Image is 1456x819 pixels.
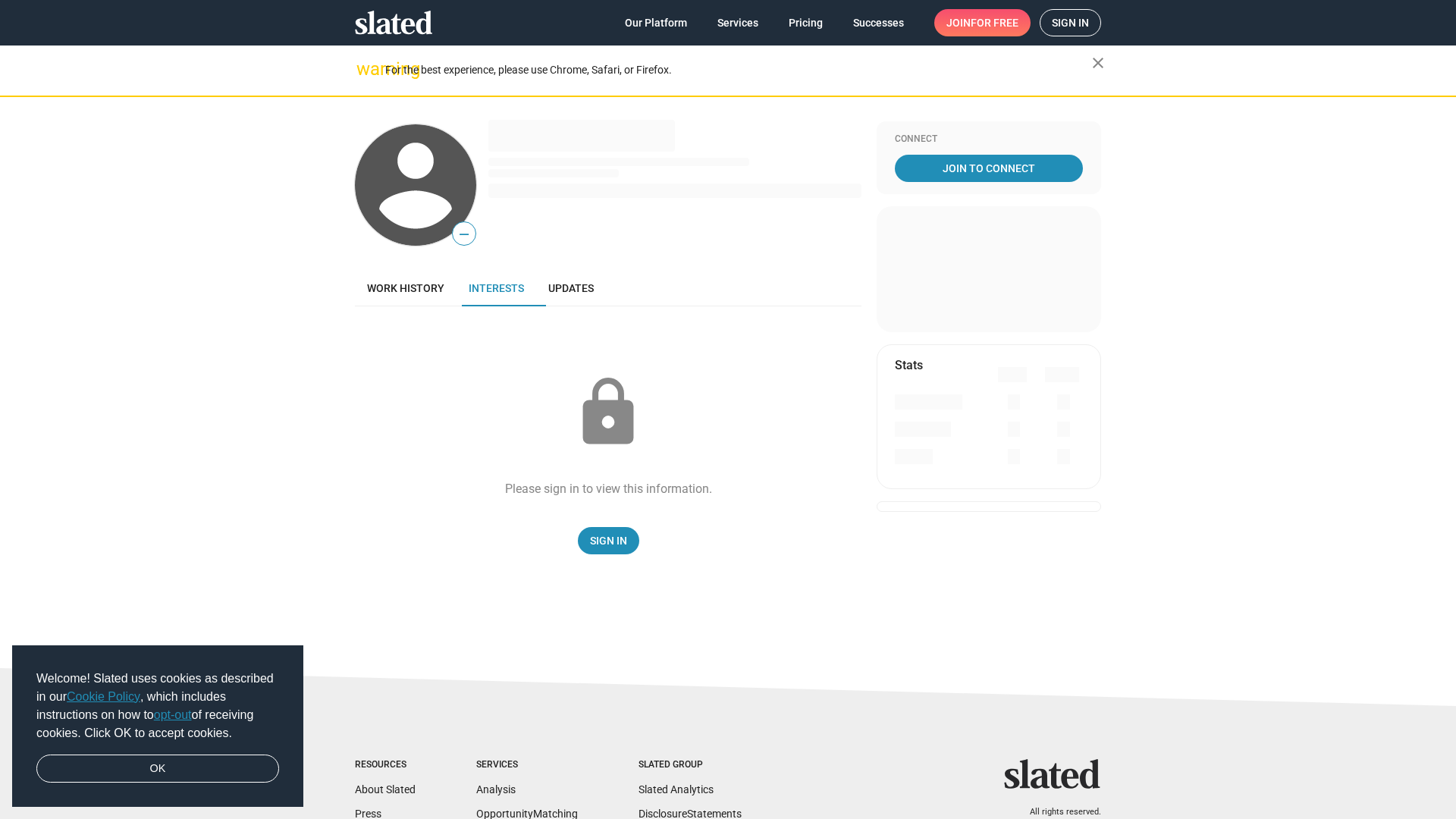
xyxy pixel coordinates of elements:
mat-icon: warning [356,60,375,78]
div: Connect [895,133,1083,146]
span: — [453,224,475,244]
div: Slated Group [639,759,742,771]
mat-card-title: Stats [895,357,923,373]
a: Joinfor free [934,9,1031,36]
span: Services [717,9,758,36]
a: Sign in [1040,9,1101,36]
span: Sign in [1052,10,1089,36]
a: Work history [355,270,457,306]
a: Interests [457,270,536,306]
a: Join To Connect [895,155,1083,182]
span: Join To Connect [898,155,1080,182]
a: dismiss cookie message [36,755,279,783]
a: Analysis [476,783,516,795]
a: opt-out [154,708,192,721]
span: Pricing [789,9,823,36]
span: Successes [853,9,904,36]
a: Pricing [777,9,835,36]
a: Cookie Policy [67,690,140,703]
mat-icon: close [1089,54,1107,72]
span: Interests [469,282,524,294]
div: Please sign in to view this information. [505,481,712,497]
span: Work history [367,282,444,294]
a: About Slated [355,783,416,795]
a: Services [705,9,770,36]
span: Our Platform [625,9,687,36]
div: For the best experience, please use Chrome, Safari, or Firefox. [385,60,1092,80]
div: Services [476,759,578,771]
span: Join [946,9,1018,36]
mat-icon: lock [570,375,646,450]
a: Updates [536,270,606,306]
span: Updates [548,282,594,294]
span: for free [971,9,1018,36]
div: Resources [355,759,416,771]
a: Our Platform [613,9,699,36]
a: Successes [841,9,916,36]
div: cookieconsent [12,645,303,808]
a: Sign In [578,527,639,554]
a: Slated Analytics [639,783,714,795]
span: Sign In [590,527,627,554]
span: Welcome! Slated uses cookies as described in our , which includes instructions on how to of recei... [36,670,279,742]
